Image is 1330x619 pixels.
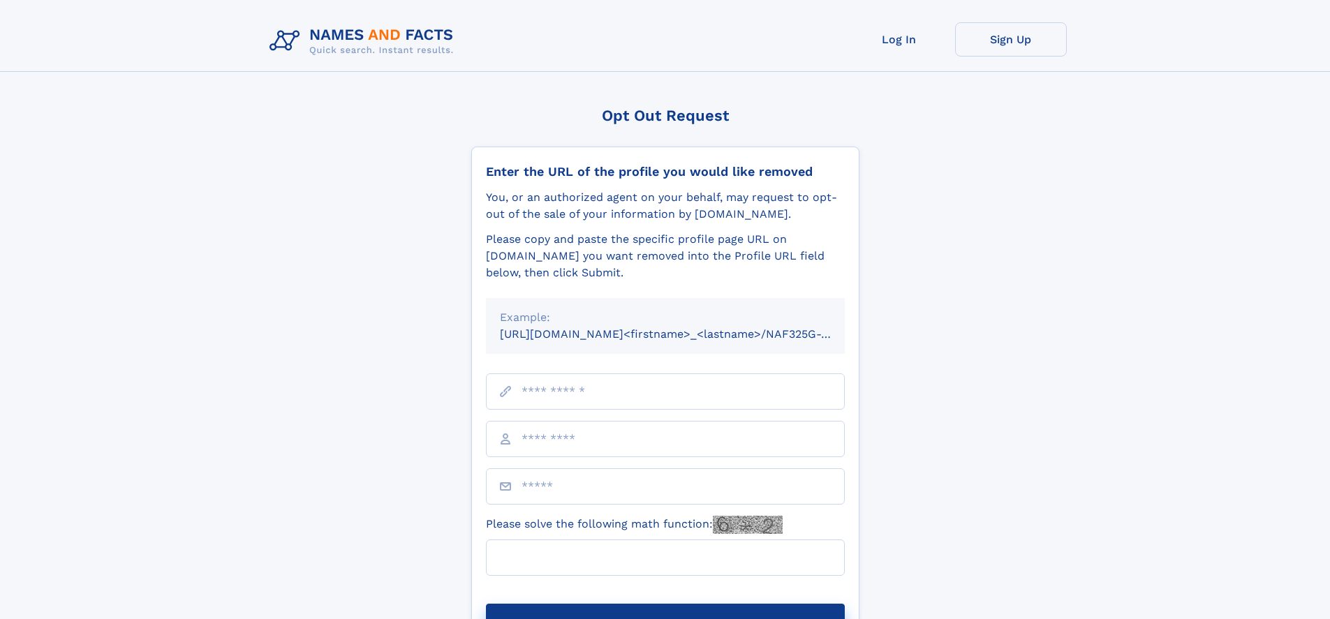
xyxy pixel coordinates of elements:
[486,231,845,281] div: Please copy and paste the specific profile page URL on [DOMAIN_NAME] you want removed into the Pr...
[500,327,871,341] small: [URL][DOMAIN_NAME]<firstname>_<lastname>/NAF325G-xxxxxxxx
[486,189,845,223] div: You, or an authorized agent on your behalf, may request to opt-out of the sale of your informatio...
[486,516,783,534] label: Please solve the following math function:
[843,22,955,57] a: Log In
[264,22,465,60] img: Logo Names and Facts
[500,309,831,326] div: Example:
[486,164,845,179] div: Enter the URL of the profile you would like removed
[471,107,859,124] div: Opt Out Request
[955,22,1067,57] a: Sign Up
